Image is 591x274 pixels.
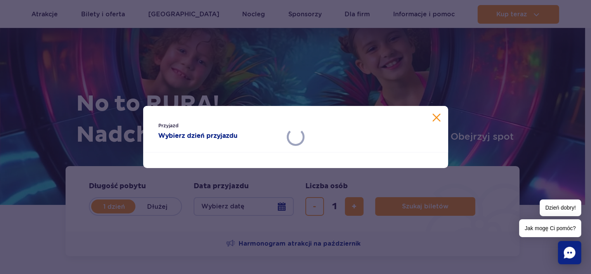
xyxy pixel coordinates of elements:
span: Jak mogę Ci pomóc? [519,219,581,237]
strong: Wybierz dzień przyjazdu [159,131,280,140]
div: Chat [558,241,581,264]
button: Zamknij kalendarz [433,114,440,121]
span: Przyjazd [159,122,280,130]
span: Dzień dobry! [540,199,581,216]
